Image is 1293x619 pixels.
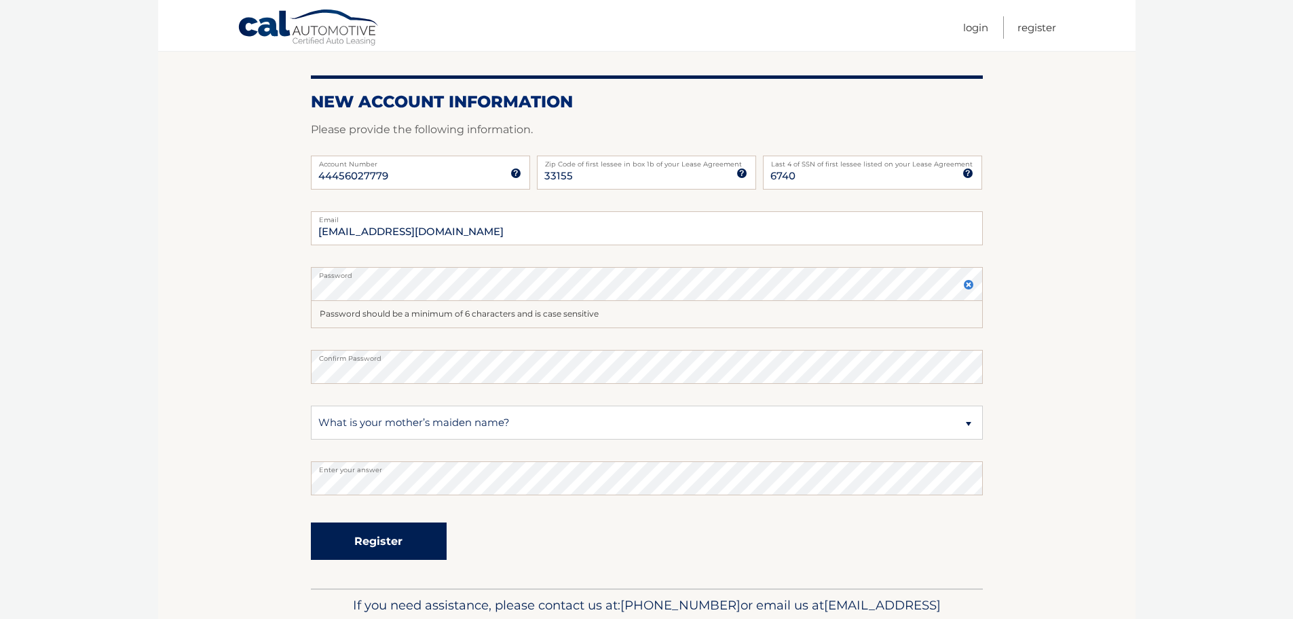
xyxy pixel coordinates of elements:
input: Email [311,211,983,245]
label: Email [311,211,983,222]
label: Zip Code of first lessee in box 1b of your Lease Agreement [537,156,756,166]
input: SSN or EIN (last 4 digits only) [763,156,982,190]
label: Confirm Password [311,350,983,361]
p: Please provide the following information. [311,120,983,139]
img: tooltip.svg [962,168,973,179]
button: Register [311,523,447,560]
span: [PHONE_NUMBER] [620,597,741,613]
label: Account Number [311,156,530,166]
a: Register [1017,16,1056,39]
label: Password [311,267,983,278]
h2: New Account Information [311,92,983,112]
div: Password should be a minimum of 6 characters and is case sensitive [311,301,983,328]
a: Login [963,16,988,39]
img: tooltip.svg [736,168,747,179]
input: Zip Code [537,156,756,190]
input: Account Number [311,156,530,190]
label: Enter your answer [311,461,983,472]
img: tooltip.svg [510,168,521,179]
a: Cal Automotive [238,9,380,48]
img: close.svg [963,279,974,290]
label: Last 4 of SSN of first lessee listed on your Lease Agreement [763,156,982,166]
